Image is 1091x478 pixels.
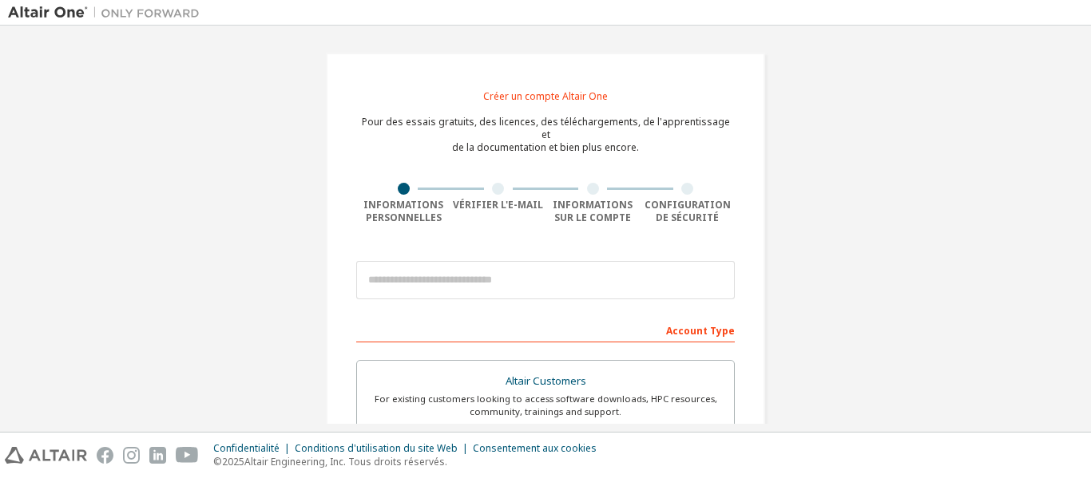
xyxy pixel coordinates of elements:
[5,447,87,464] img: altair_logo.svg
[363,198,443,224] font: Informations personnelles
[213,441,280,455] font: Confidentialité
[97,447,113,464] img: facebook.svg
[149,447,166,464] img: linkedin.svg
[295,441,458,455] font: Conditions d'utilisation du site Web
[473,441,597,455] font: Consentement aux cookies
[362,115,730,141] font: Pour des essais gratuits, des licences, des téléchargements, de l'apprentissage et
[483,89,608,103] font: Créer un compte Altair One
[123,447,140,464] img: instagram.svg
[244,455,447,468] font: Altair Engineering, Inc. Tous droits réservés.
[8,5,208,21] img: Altaïr Un
[367,370,724,393] div: Altair Customers
[452,140,639,154] font: de la documentation et bien plus encore.
[645,198,731,224] font: Configuration de sécurité
[367,393,724,418] div: For existing customers looking to access software downloads, HPC resources, community, trainings ...
[176,447,199,464] img: youtube.svg
[222,455,244,468] font: 2025
[356,317,735,342] div: Account Type
[553,198,633,224] font: Informations sur le compte
[453,198,543,211] font: Vérifier l'e-mail
[213,455,222,468] font: ©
